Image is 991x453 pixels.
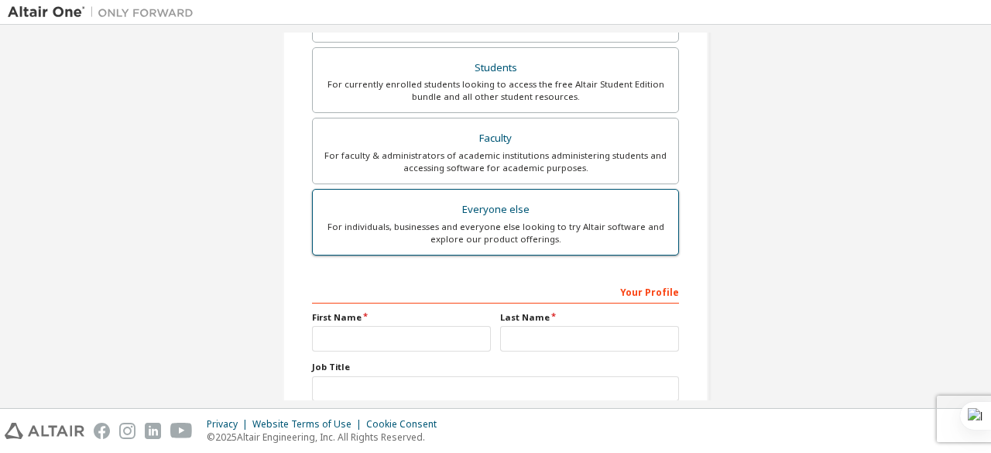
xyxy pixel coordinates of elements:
[94,423,110,439] img: facebook.svg
[145,423,161,439] img: linkedin.svg
[322,149,669,174] div: For faculty & administrators of academic institutions administering students and accessing softwa...
[8,5,201,20] img: Altair One
[5,423,84,439] img: altair_logo.svg
[312,311,491,324] label: First Name
[252,418,366,431] div: Website Terms of Use
[207,431,446,444] p: © 2025 Altair Engineering, Inc. All Rights Reserved.
[207,418,252,431] div: Privacy
[322,57,669,79] div: Students
[312,279,679,304] div: Your Profile
[500,311,679,324] label: Last Name
[170,423,193,439] img: youtube.svg
[366,418,446,431] div: Cookie Consent
[322,221,669,245] div: For individuals, businesses and everyone else looking to try Altair software and explore our prod...
[119,423,135,439] img: instagram.svg
[322,78,669,103] div: For currently enrolled students looking to access the free Altair Student Edition bundle and all ...
[312,361,679,373] label: Job Title
[322,199,669,221] div: Everyone else
[322,128,669,149] div: Faculty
